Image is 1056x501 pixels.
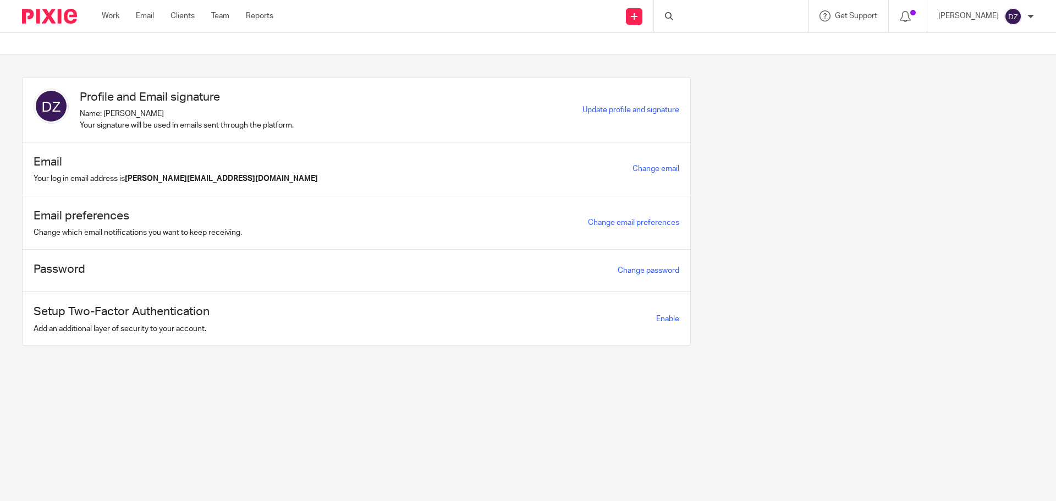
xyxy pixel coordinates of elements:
p: [PERSON_NAME] [938,10,999,21]
p: Change which email notifications you want to keep receiving. [34,227,242,238]
a: Change password [618,267,679,274]
a: Change email [632,165,679,173]
p: Name: [PERSON_NAME] Your signature will be used in emails sent through the platform. [80,108,294,131]
span: Enable [656,315,679,323]
h1: Setup Two-Factor Authentication [34,303,210,320]
p: Your log in email address is [34,173,318,184]
h1: Profile and Email signature [80,89,294,106]
h1: Email [34,153,318,170]
img: svg%3E [34,89,69,124]
a: Team [211,10,229,21]
img: Pixie [22,9,77,24]
a: Work [102,10,119,21]
b: [PERSON_NAME][EMAIL_ADDRESS][DOMAIN_NAME] [125,175,318,183]
a: Clients [170,10,195,21]
a: Change email preferences [588,219,679,227]
a: Update profile and signature [582,106,679,114]
h1: Password [34,261,85,278]
img: svg%3E [1004,8,1022,25]
span: Get Support [835,12,877,20]
h1: Email preferences [34,207,242,224]
p: Add an additional layer of security to your account. [34,323,210,334]
a: Reports [246,10,273,21]
a: Email [136,10,154,21]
